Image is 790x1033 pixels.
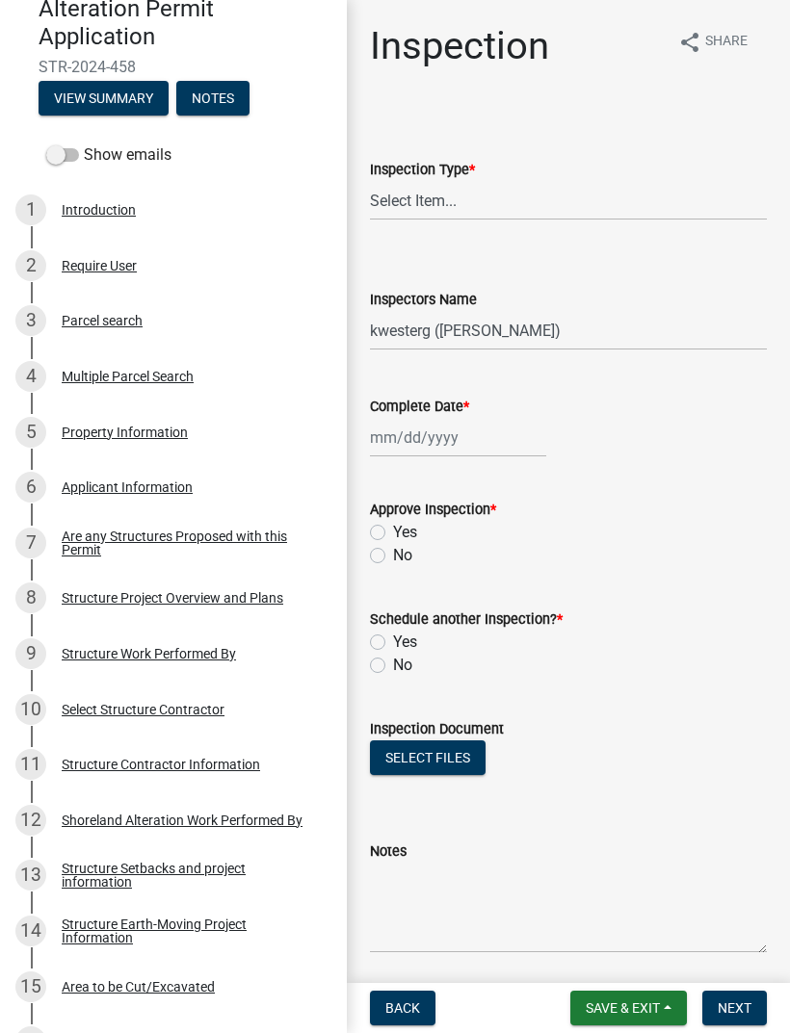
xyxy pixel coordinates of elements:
[62,370,194,383] div: Multiple Parcel Search
[15,916,46,946] div: 14
[370,991,435,1025] button: Back
[663,23,763,61] button: shareShare
[15,805,46,836] div: 12
[62,314,143,327] div: Parcel search
[385,1000,420,1016] span: Back
[15,749,46,780] div: 11
[176,92,250,108] wm-modal-confirm: Notes
[62,758,260,771] div: Structure Contractor Information
[393,521,417,544] label: Yes
[15,305,46,336] div: 3
[702,991,767,1025] button: Next
[678,31,701,54] i: share
[370,418,546,457] input: mm/dd/yyyy
[370,845,407,859] label: Notes
[586,1000,660,1016] span: Save & Exit
[15,361,46,392] div: 4
[39,81,169,116] button: View Summary
[15,971,46,1002] div: 15
[15,250,46,281] div: 2
[370,400,469,414] label: Complete Date
[370,164,475,177] label: Inspection Type
[15,638,46,669] div: 9
[62,980,215,994] div: Area to be Cut/Excavated
[15,472,46,503] div: 6
[15,417,46,448] div: 5
[62,203,136,217] div: Introduction
[62,591,283,605] div: Structure Project Overview and Plans
[570,991,687,1025] button: Save & Exit
[370,294,477,307] label: Inspectors Name
[62,647,236,660] div: Structure Work Performed By
[393,631,417,654] label: Yes
[39,58,308,76] span: STR-2024-458
[393,654,412,677] label: No
[62,813,303,827] div: Shoreland Alteration Work Performed By
[370,504,496,517] label: Approve Inspection
[370,613,563,627] label: Schedule another Inspection?
[62,862,316,889] div: Structure Setbacks and project information
[370,23,549,69] h1: Inspection
[393,544,412,567] label: No
[62,529,316,556] div: Are any Structures Proposed with this Permit
[46,143,171,167] label: Show emails
[15,860,46,891] div: 13
[370,740,486,775] button: Select files
[62,480,193,494] div: Applicant Information
[39,92,169,108] wm-modal-confirm: Summary
[718,1000,751,1016] span: Next
[15,694,46,725] div: 10
[62,703,224,716] div: Select Structure Contractor
[15,582,46,613] div: 8
[15,528,46,558] div: 7
[705,31,748,54] span: Share
[15,194,46,225] div: 1
[176,81,250,116] button: Notes
[62,426,188,439] div: Property Information
[370,723,504,736] label: Inspection Document
[62,917,316,944] div: Structure Earth-Moving Project Information
[62,259,137,272] div: Require User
